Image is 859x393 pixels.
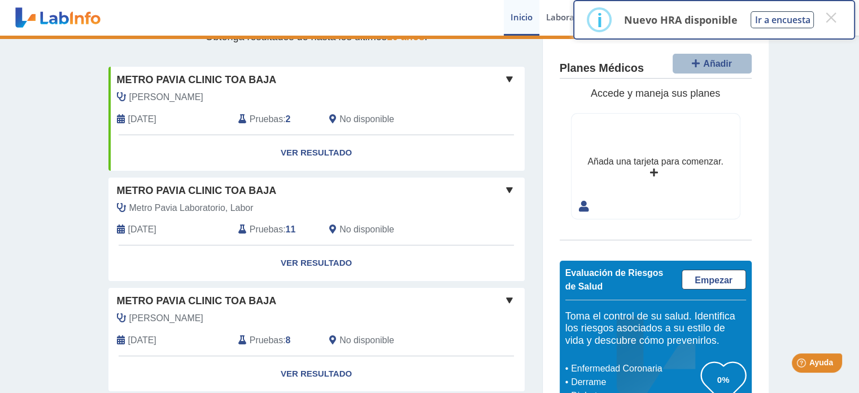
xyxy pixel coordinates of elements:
[682,270,746,290] a: Empezar
[129,201,254,215] span: Metro Pavia Laboratorio, Labor
[117,72,277,88] span: Metro Pavia Clinic Toa Baja
[205,31,427,42] span: Obtenga resultados de hasta los últimos .
[387,31,425,42] span: 10 años
[286,335,291,345] b: 8
[117,293,277,309] span: Metro Pavia Clinic Toa Baja
[108,356,525,392] a: Ver Resultado
[591,88,720,99] span: Accede y maneja sus planes
[695,275,732,285] span: Empezar
[230,334,321,347] div: :
[568,375,701,389] li: Derrame
[250,334,283,347] span: Pruebas
[565,268,664,291] span: Evaluación de Riesgos de Salud
[250,113,283,126] span: Pruebas
[751,11,814,28] button: Ir a encuesta
[703,59,732,68] span: Añadir
[128,334,156,347] span: 2023-11-30
[108,245,525,281] a: Ver Resultado
[339,334,394,347] span: No disponible
[623,13,737,27] p: Nuevo HRA disponible
[568,362,701,375] li: Enfermedad Coronaria
[758,349,847,381] iframe: Help widget launcher
[560,62,644,75] h4: Planes Médicos
[673,54,752,74] button: Añadir
[108,135,525,171] a: Ver Resultado
[286,114,291,124] b: 2
[596,10,602,30] div: i
[129,90,203,104] span: Rios, William
[250,223,283,236] span: Pruebas
[129,312,203,325] span: Rios, William
[339,113,394,126] span: No disponible
[701,373,746,387] h3: 0%
[230,113,321,126] div: :
[587,155,723,169] div: Añada una tarjeta para comenzar.
[565,310,746,347] h5: Toma el control de su salud. Identifica los riesgos asociados a su estilo de vida y descubre cómo...
[128,223,156,236] span: 2024-09-24
[821,7,841,28] button: Close this dialog
[128,113,156,126] span: 2025-08-18
[117,183,277,198] span: Metro Pavia Clinic Toa Baja
[230,223,321,236] div: :
[339,223,394,236] span: No disponible
[286,224,296,234] b: 11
